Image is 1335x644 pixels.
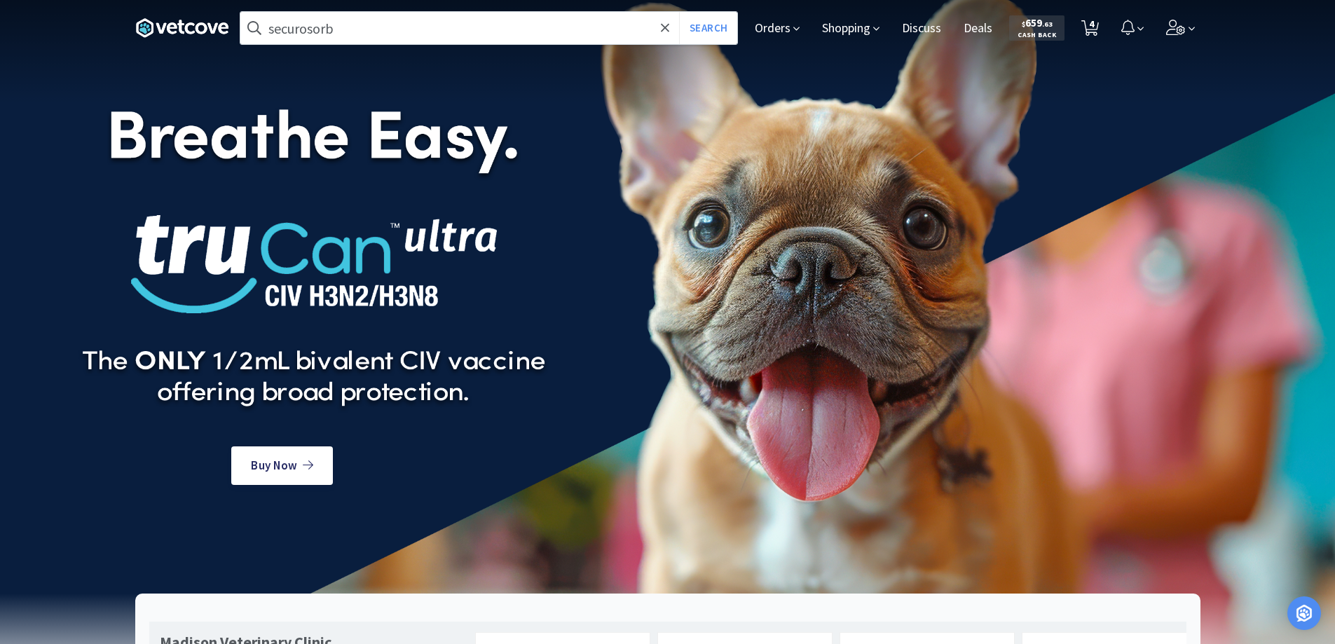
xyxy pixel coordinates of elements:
[958,22,998,35] a: Deals
[1287,596,1321,630] div: Open Intercom Messenger
[1042,20,1053,29] span: . 63
[231,446,332,485] a: Buy Now
[679,12,737,44] button: Search
[1022,16,1053,29] span: 659
[240,12,737,44] input: Search by item, sku, manufacturer, ingredient, size...
[1009,9,1064,47] a: $659.63Cash Back
[70,82,559,432] img: TruCan-CIV-takeover_foregroundv3.png
[1076,24,1104,36] a: 4
[1022,20,1025,29] span: $
[896,22,947,35] a: Discuss
[1018,32,1056,41] span: Cash Back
